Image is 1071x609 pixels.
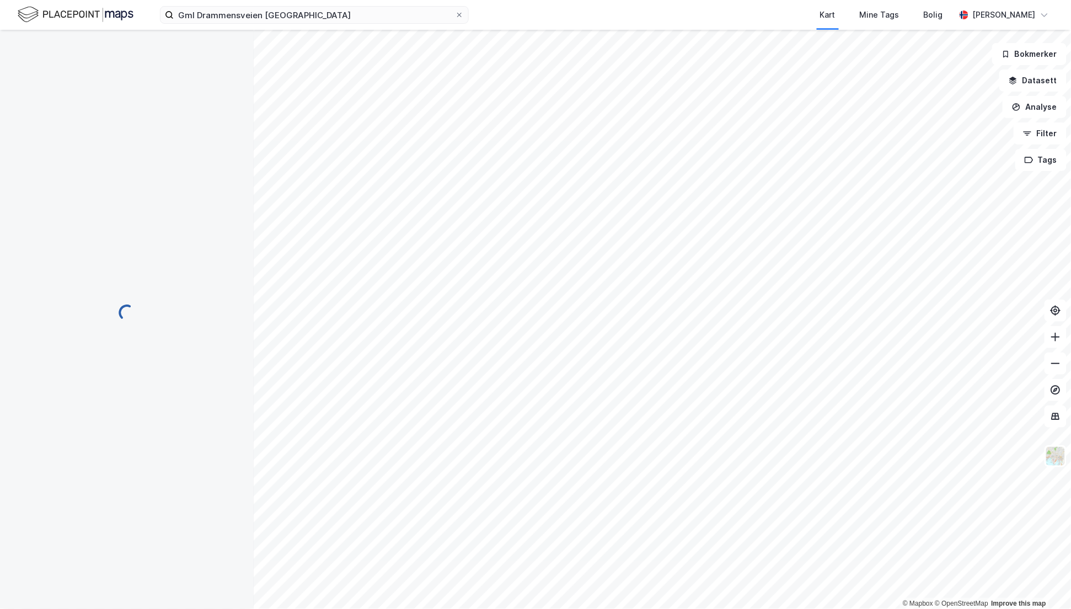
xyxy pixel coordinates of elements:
button: Tags [1015,149,1067,171]
a: OpenStreetMap [935,600,988,607]
div: Chatt-widget [1016,556,1071,609]
button: Bokmerker [992,43,1067,65]
button: Filter [1014,122,1067,145]
div: Kart [820,8,836,22]
a: Mapbox [903,600,933,607]
div: Bolig [924,8,943,22]
iframe: Chat Widget [1016,556,1071,609]
a: Improve this map [992,600,1046,607]
div: Mine Tags [860,8,899,22]
img: spinner.a6d8c91a73a9ac5275cf975e30b51cfb.svg [118,304,136,322]
input: Søk på adresse, matrikkel, gårdeiere, leietakere eller personer [174,7,455,23]
img: Z [1045,446,1066,467]
img: logo.f888ab2527a4732fd821a326f86c7f29.svg [18,5,133,24]
button: Datasett [999,70,1067,92]
button: Analyse [1003,96,1067,118]
div: [PERSON_NAME] [973,8,1036,22]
